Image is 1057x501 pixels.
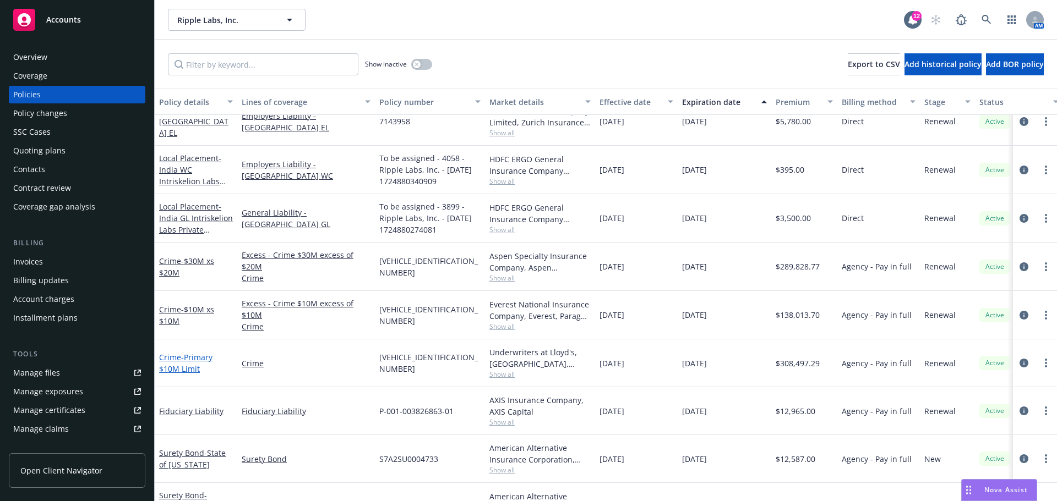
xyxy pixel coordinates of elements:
div: Status [979,96,1047,108]
a: Coverage gap analysis [9,198,145,216]
div: Invoices [13,253,43,271]
a: more [1039,115,1053,128]
a: Employers Liability - [GEOGRAPHIC_DATA] EL [242,110,371,133]
a: circleInformation [1017,356,1031,370]
a: Account charges [9,290,145,308]
span: To be assigned - 4058 - Ripple Labs, Inc. - [DATE] 1724880340909 [379,152,481,187]
span: Active [984,262,1006,272]
span: $5,780.00 [776,115,811,127]
div: SSC Cases [13,123,51,141]
a: Local Placement [159,201,233,246]
div: Manage claims [13,420,69,438]
a: Fiduciary Liability [242,405,371,417]
span: Renewal [924,261,956,272]
span: Agency - Pay in full [842,453,912,465]
span: Show all [489,128,591,137]
div: Everest National Insurance Company, Everest, Paragon Insurance Holdings [489,299,591,322]
span: [DATE] [600,309,624,321]
div: Tools [9,349,145,360]
span: [DATE] [682,453,707,465]
a: circleInformation [1017,404,1031,417]
span: Open Client Navigator [20,465,102,476]
span: Agency - Pay in full [842,405,912,417]
div: Coverage [13,67,47,85]
span: Show all [489,370,591,379]
span: Agency - Pay in full [842,261,912,272]
a: Crime [242,321,371,332]
div: AXIS Insurance Company, AXIS Capital [489,394,591,417]
a: Crime [159,352,213,374]
span: [DATE] [600,453,624,465]
div: Premium [776,96,821,108]
div: Policies [13,86,41,103]
span: $3,500.00 [776,212,811,224]
span: [DATE] [682,212,707,224]
span: $395.00 [776,164,804,175]
span: [DATE] [600,405,624,417]
button: Nova Assist [961,479,1037,501]
span: Accounts [46,15,81,24]
a: more [1039,163,1053,177]
a: Accounts [9,4,145,35]
a: Excess - Crime $30M excess of $20M [242,249,371,272]
a: Installment plans [9,309,145,327]
span: Export to CSV [848,59,900,69]
div: American Alternative Insurance Corporation, [GEOGRAPHIC_DATA] Re [489,442,591,465]
button: Stage [920,89,975,115]
button: Ripple Labs, Inc. [168,9,306,31]
a: SSC Cases [9,123,145,141]
a: Surety Bond [159,448,226,470]
span: Active [984,165,1006,175]
button: Expiration date [678,89,771,115]
span: Active [984,310,1006,320]
div: Effective date [600,96,661,108]
a: more [1039,212,1053,225]
a: more [1039,356,1053,370]
a: Contract review [9,179,145,197]
span: New [924,453,941,465]
span: Nova Assist [984,485,1028,494]
div: Expiration date [682,96,755,108]
span: Show all [489,177,591,186]
span: [DATE] [600,212,624,224]
div: Manage exposures [13,383,83,400]
div: Policy changes [13,104,67,122]
span: S7A2SU0004733 [379,453,438,465]
a: Local Placement [159,153,221,198]
a: Overview [9,48,145,66]
button: Add BOR policy [986,53,1044,75]
div: Installment plans [13,309,78,327]
button: Billing method [837,89,920,115]
a: Billing updates [9,272,145,289]
a: circleInformation [1017,212,1031,225]
div: Stage [924,96,958,108]
div: Billing method [842,96,903,108]
a: circleInformation [1017,260,1031,273]
div: Aspen Specialty Insurance Company, Aspen Insurance, Paragon Insurance Holdings [489,250,591,273]
div: Billing [9,238,145,249]
span: $12,965.00 [776,405,815,417]
div: Overview [13,48,47,66]
span: $12,587.00 [776,453,815,465]
a: Coverage [9,67,145,85]
span: Renewal [924,405,956,417]
span: Show all [489,465,591,475]
button: Lines of coverage [237,89,375,115]
a: Local Placement [159,104,228,138]
span: [VEHICLE_IDENTIFICATION_NUMBER] [379,255,481,278]
span: Add BOR policy [986,59,1044,69]
div: Account charges [13,290,74,308]
span: Ripple Labs, Inc. [177,14,273,26]
span: $138,013.70 [776,309,820,321]
a: Quoting plans [9,142,145,159]
span: [DATE] [682,357,707,369]
span: Active [984,454,1006,464]
span: Direct [842,164,864,175]
span: 7143958 [379,115,410,127]
button: Export to CSV [848,53,900,75]
span: Renewal [924,115,956,127]
a: Policies [9,86,145,103]
div: Policy number [379,96,468,108]
a: Report a Bug [950,9,972,31]
span: $308,497.29 [776,357,820,369]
